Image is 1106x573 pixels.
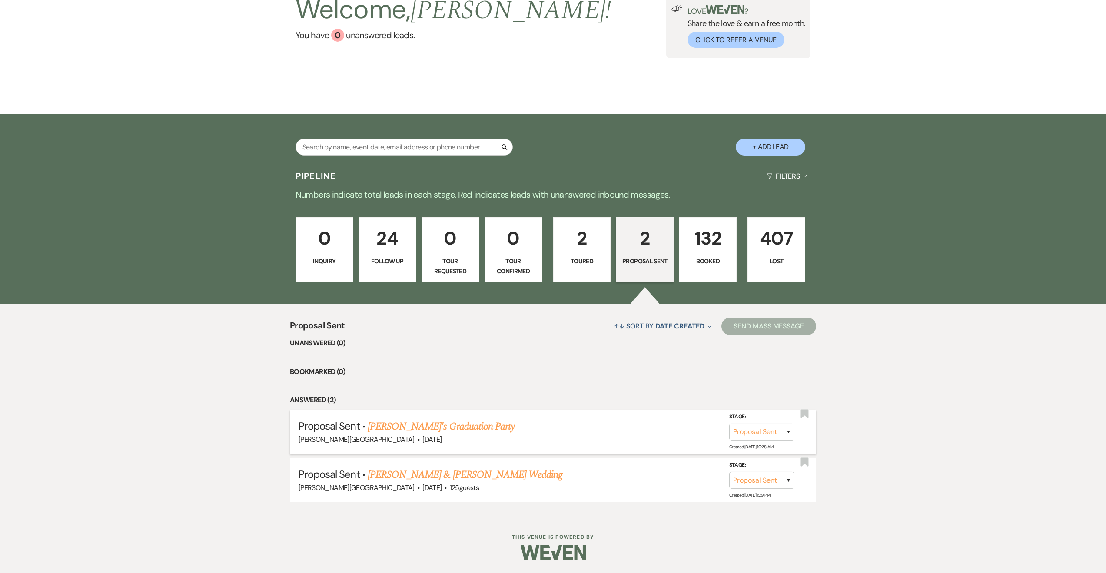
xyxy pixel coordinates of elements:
[684,224,731,253] p: 132
[485,217,542,282] a: 0Tour Confirmed
[422,483,442,492] span: [DATE]
[655,321,704,331] span: Date Created
[490,224,537,253] p: 0
[763,165,810,188] button: Filters
[364,224,411,253] p: 24
[296,139,513,156] input: Search by name, event date, email address or phone number
[240,188,866,202] p: Numbers indicate total leads in each stage. Red indicates leads with unanswered inbound messages.
[721,318,816,335] button: Send Mass Message
[422,217,479,282] a: 0Tour Requested
[359,217,416,282] a: 24Follow Up
[736,139,805,156] button: + Add Lead
[729,492,770,498] span: Created: [DATE] 1:39 PM
[684,256,731,266] p: Booked
[679,217,737,282] a: 132Booked
[614,321,624,331] span: ↑↓
[490,256,537,276] p: Tour Confirmed
[290,366,816,378] li: Bookmarked (0)
[301,256,348,266] p: Inquiry
[296,217,353,282] a: 0Inquiry
[364,256,411,266] p: Follow Up
[427,256,474,276] p: Tour Requested
[290,319,345,338] span: Proposal Sent
[553,217,611,282] a: 2Toured
[753,224,800,253] p: 407
[559,224,605,253] p: 2
[296,170,336,182] h3: Pipeline
[559,256,605,266] p: Toured
[427,224,474,253] p: 0
[296,29,611,42] a: You have 0 unanswered leads.
[299,467,360,481] span: Proposal Sent
[747,217,805,282] a: 407Lost
[422,435,442,444] span: [DATE]
[521,537,586,568] img: Weven Logo
[671,5,682,12] img: loud-speaker-illustration.svg
[688,32,784,48] button: Click to Refer a Venue
[753,256,800,266] p: Lost
[290,394,816,406] li: Answered (2)
[368,467,562,483] a: [PERSON_NAME] & [PERSON_NAME] Wedding
[299,435,415,444] span: [PERSON_NAME][GEOGRAPHIC_DATA]
[729,460,794,470] label: Stage:
[450,483,479,492] span: 125 guests
[621,224,668,253] p: 2
[301,224,348,253] p: 0
[682,5,806,48] div: Share the love & earn a free month.
[611,315,715,338] button: Sort By Date Created
[331,29,344,42] div: 0
[729,444,773,450] span: Created: [DATE] 10:28 AM
[616,217,674,282] a: 2Proposal Sent
[299,483,415,492] span: [PERSON_NAME][GEOGRAPHIC_DATA]
[621,256,668,266] p: Proposal Sent
[706,5,744,14] img: weven-logo-green.svg
[729,412,794,422] label: Stage:
[299,419,360,433] span: Proposal Sent
[368,419,515,434] a: [PERSON_NAME]'s Graduation Party
[688,5,806,15] p: Love ?
[290,338,816,349] li: Unanswered (0)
